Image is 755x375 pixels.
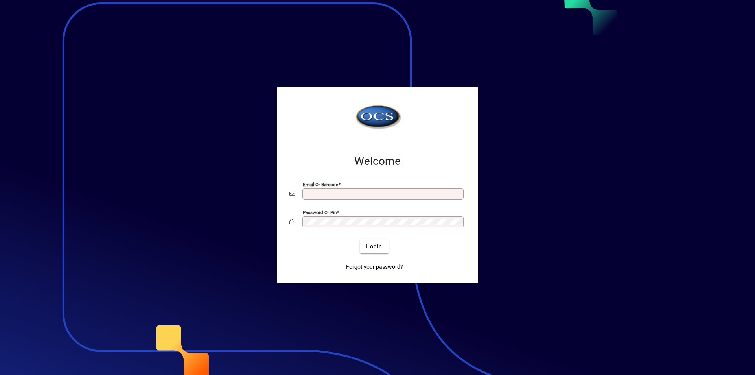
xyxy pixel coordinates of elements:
[360,239,389,253] button: Login
[303,210,337,215] mat-label: Password or Pin
[303,182,338,187] mat-label: Email or Barcode
[289,155,466,168] h2: Welcome
[343,260,406,274] a: Forgot your password?
[346,263,403,271] span: Forgot your password?
[366,242,382,251] span: Login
